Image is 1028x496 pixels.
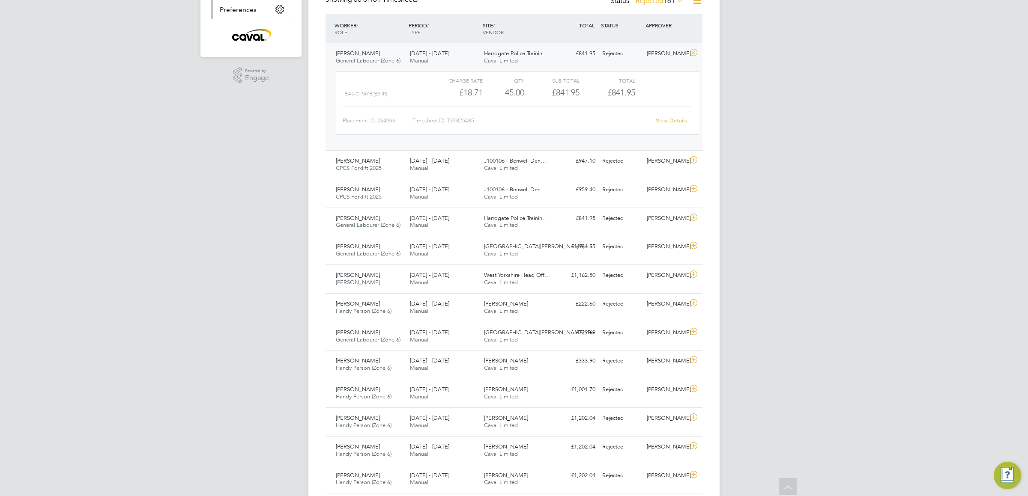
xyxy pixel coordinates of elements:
span: Manual [410,164,428,172]
span: [DATE] - [DATE] [410,386,449,393]
span: Caval Limited [484,193,518,200]
span: BASIC PAYE (£/HR) [344,91,387,97]
span: [DATE] - [DATE] [410,243,449,250]
span: Caval Limited [484,393,518,400]
span: Caval Limited [484,422,518,429]
div: Sub Total [524,75,580,86]
div: £841.95 [524,86,580,100]
div: [PERSON_NAME] [643,354,688,368]
span: General Labourer (Zone 6) [336,57,400,64]
span: [PERSON_NAME] [336,279,380,286]
div: £1,964.55 [554,240,599,254]
div: Rejected [599,440,643,454]
span: [DATE] - [DATE] [410,186,449,193]
div: Timesheet ID: TS1825485 [412,114,650,128]
span: £841.95 [607,87,635,98]
span: Handy Person (Zone 6) [336,393,391,400]
span: [PERSON_NAME] [336,300,380,307]
div: SITE [481,18,555,40]
div: STATUS [599,18,643,33]
span: [DATE] - [DATE] [410,329,449,336]
span: [GEOGRAPHIC_DATA][PERSON_NAME], Be… [484,329,600,336]
div: Rejected [599,154,643,168]
span: J100106 - Benwell Den… [484,157,546,164]
div: [PERSON_NAME] [643,440,688,454]
span: ROLE [335,29,347,36]
div: Placement ID: 264966 [343,114,412,128]
span: [PERSON_NAME] [336,50,380,57]
span: CPCS Forklift 2025 [336,193,382,200]
span: [PERSON_NAME] [336,414,380,422]
a: View Details [656,117,687,124]
span: Manual [410,250,428,257]
div: £18.71 [427,86,483,100]
span: [PERSON_NAME] [336,329,380,336]
span: Caval Limited [484,250,518,257]
img: caval-logo-retina.png [230,28,272,42]
div: Rejected [599,183,643,197]
span: J100106 - Benwell Den… [484,186,546,193]
span: CPCS Forklift 2025 [336,164,382,172]
div: [PERSON_NAME] [643,154,688,168]
span: [DATE] - [DATE] [410,214,449,222]
span: Handy Person (Zone 6) [336,422,391,429]
span: Manual [410,450,428,457]
span: Harrogate Police Trainin… [484,214,548,222]
div: PERIOD [406,18,481,40]
button: Engage Resource Center [994,462,1021,489]
span: [PERSON_NAME] [336,271,380,279]
div: £1,202.04 [554,469,599,483]
span: Caval Limited [484,364,518,371]
div: £841.95 [554,47,599,61]
span: [PERSON_NAME] [484,386,528,393]
div: £959.40 [554,183,599,197]
span: VENDOR [483,29,504,36]
div: Charge rate [427,75,483,86]
div: £841.95 [554,211,599,226]
span: [PERSON_NAME] [484,472,528,479]
div: Rejected [599,411,643,425]
div: [PERSON_NAME] [643,297,688,311]
span: Caval Limited [484,221,518,229]
span: [PERSON_NAME] [336,443,380,450]
span: [PERSON_NAME] [336,243,380,250]
span: TOTAL [579,22,595,29]
span: TYPE [409,29,421,36]
div: Rejected [599,47,643,61]
div: APPROVER [643,18,688,33]
span: Handy Person (Zone 6) [336,478,391,486]
div: Rejected [599,297,643,311]
span: [PERSON_NAME] [336,386,380,393]
div: [PERSON_NAME] [643,211,688,226]
span: Manual [410,364,428,371]
div: £947.10 [554,154,599,168]
div: Total [580,75,635,86]
span: [PERSON_NAME] [336,157,380,164]
span: Manual [410,57,428,64]
span: Caval Limited [484,279,518,286]
span: [DATE] - [DATE] [410,472,449,479]
div: Rejected [599,211,643,226]
div: Rejected [599,268,643,282]
div: [PERSON_NAME] [643,268,688,282]
span: [GEOGRAPHIC_DATA][PERSON_NAME] - S… [484,243,598,250]
span: Manual [410,478,428,486]
span: [PERSON_NAME] [336,472,380,479]
span: [PERSON_NAME] [484,443,528,450]
span: Handy Person (Zone 6) [336,364,391,371]
span: General Labourer (Zone 6) [336,250,400,257]
div: £1,202.04 [554,411,599,425]
span: [DATE] - [DATE] [410,271,449,279]
span: Handy Person (Zone 6) [336,307,391,315]
a: Powered byEngage [233,67,269,83]
span: General Labourer (Zone 6) [336,221,400,229]
span: [PERSON_NAME] [484,300,528,307]
span: Caval Limited [484,164,518,172]
div: [PERSON_NAME] [643,326,688,340]
span: Handy Person (Zone 6) [336,450,391,457]
span: Engage [245,74,269,82]
div: [PERSON_NAME] [643,411,688,425]
span: Caval Limited [484,450,518,457]
span: Manual [410,336,428,343]
div: [PERSON_NAME] [643,469,688,483]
